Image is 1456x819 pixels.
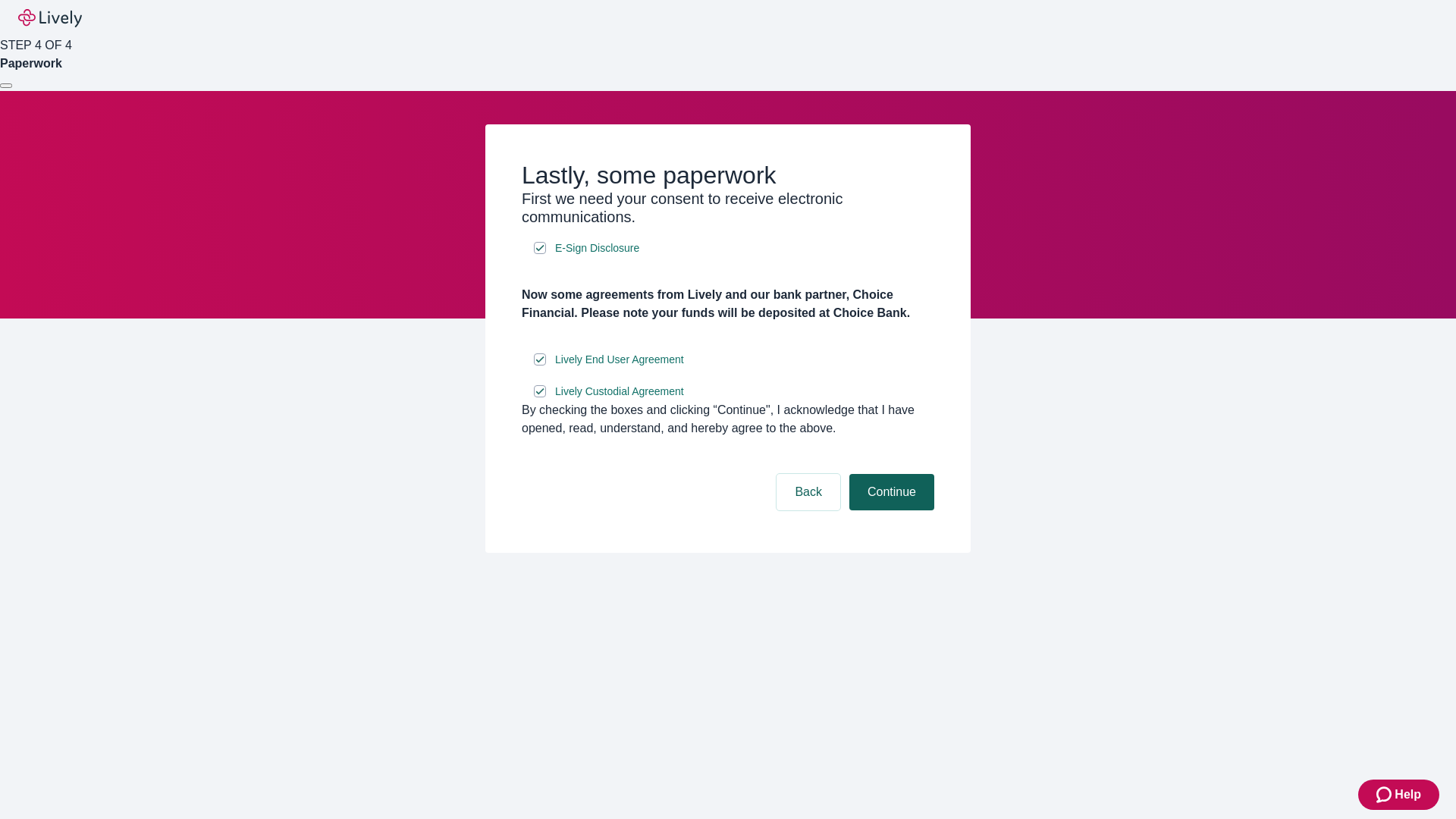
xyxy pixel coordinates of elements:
h3: First we need your consent to receive electronic communications. [522,190,934,226]
button: Zendesk support iconHelp [1358,780,1439,810]
span: Lively Custodial Agreement [555,384,684,400]
a: e-sign disclosure document [552,382,687,401]
div: By checking the boxes and clicking “Continue", I acknowledge that I have opened, read, understand... [522,401,934,438]
button: Continue [849,474,934,510]
button: Back [777,474,840,510]
a: e-sign disclosure document [552,239,642,258]
h4: Now some agreements from Lively and our bank partner, Choice Financial. Please note your funds wi... [522,286,934,322]
img: Lively [18,9,82,27]
span: E-Sign Disclosure [555,240,639,256]
span: Lively End User Agreement [555,352,684,368]
a: e-sign disclosure document [552,350,687,369]
h2: Lastly, some paperwork [522,161,934,190]
svg: Zendesk support icon [1376,786,1395,804]
span: Help [1395,786,1421,804]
